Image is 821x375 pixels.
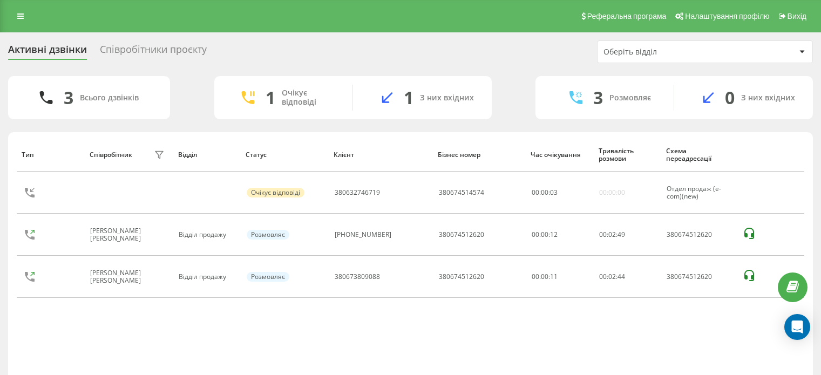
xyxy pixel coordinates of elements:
[532,189,558,196] div: : :
[599,189,625,196] div: 00:00:00
[247,188,304,197] div: Очікує відповіді
[531,151,588,159] div: Час очікування
[266,87,275,108] div: 1
[618,272,625,281] span: 44
[335,273,380,281] div: 380673809088
[599,272,607,281] span: 00
[541,188,548,197] span: 00
[532,231,587,238] div: 00:00:12
[609,93,651,103] div: Розмовляє
[599,230,607,239] span: 00
[80,93,139,103] div: Всього дзвінків
[246,151,323,159] div: Статус
[667,185,730,201] div: Отдел продаж (e-com)(new)
[587,12,667,21] span: Реферальна програма
[90,227,151,243] div: [PERSON_NAME] [PERSON_NAME]
[334,151,428,159] div: Клієнт
[599,147,656,163] div: Тривалість розмови
[335,189,380,196] div: 380632746719
[725,87,735,108] div: 0
[179,231,234,238] div: Відділ продажу
[608,272,616,281] span: 02
[22,151,79,159] div: Тип
[667,231,730,238] div: 380674512620
[404,87,413,108] div: 1
[179,273,234,281] div: Відділ продажу
[90,151,132,159] div: Співробітник
[667,273,730,281] div: 380674512620
[438,151,520,159] div: Бізнес номер
[439,189,484,196] div: 380674514574
[532,188,539,197] span: 00
[608,230,616,239] span: 02
[420,93,474,103] div: З них вхідних
[439,273,484,281] div: 380674512620
[599,273,625,281] div: : :
[439,231,484,238] div: 380674512620
[64,87,73,108] div: 3
[247,230,289,240] div: Розмовляє
[532,273,587,281] div: 00:00:11
[599,231,625,238] div: : :
[784,314,810,340] div: Open Intercom Messenger
[8,44,87,60] div: Активні дзвінки
[282,88,336,107] div: Очікує відповіді
[618,230,625,239] span: 49
[741,93,795,103] div: З них вхідних
[666,147,731,163] div: Схема переадресації
[178,151,235,159] div: Відділ
[788,12,806,21] span: Вихід
[100,44,207,60] div: Співробітники проєкту
[90,269,151,285] div: [PERSON_NAME] [PERSON_NAME]
[247,272,289,282] div: Розмовляє
[335,231,391,238] div: [PHONE_NUMBER]
[593,87,603,108] div: 3
[550,188,558,197] span: 03
[603,47,732,57] div: Оберіть відділ
[685,12,769,21] span: Налаштування профілю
